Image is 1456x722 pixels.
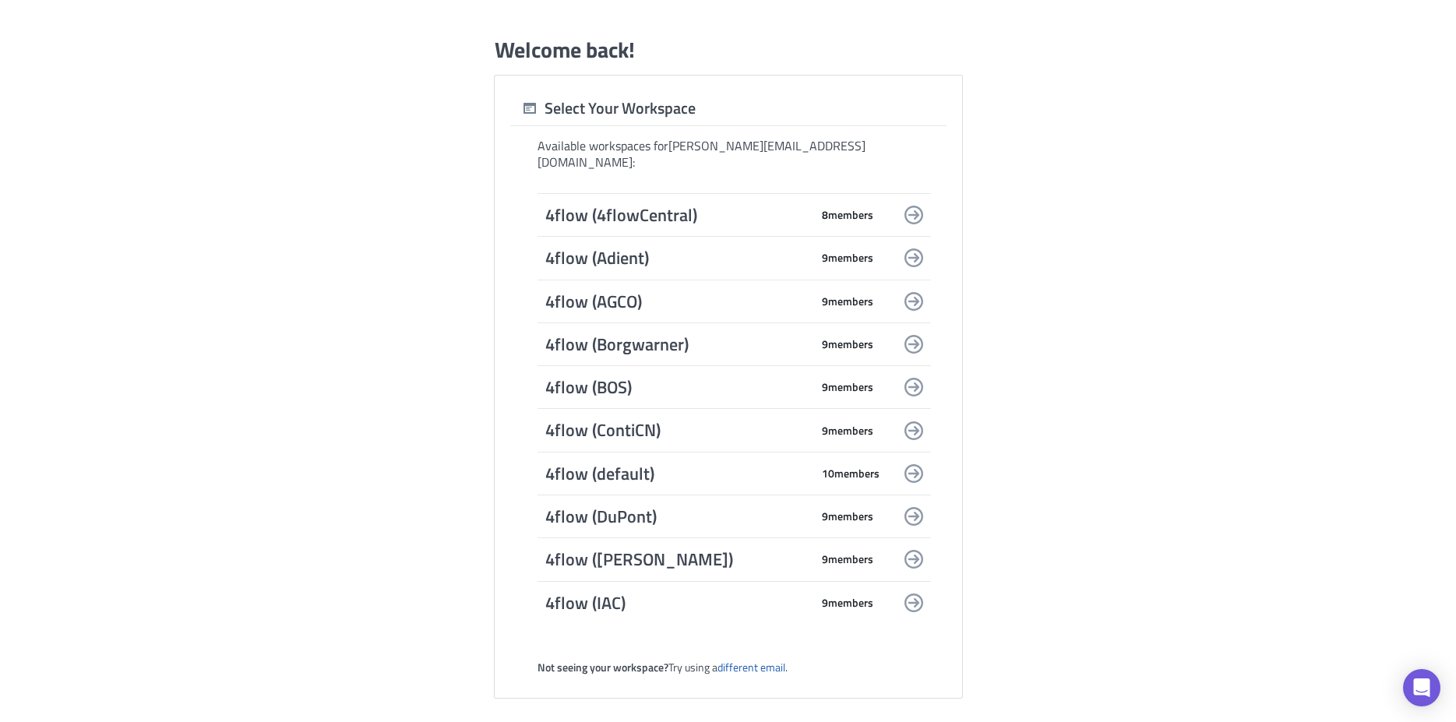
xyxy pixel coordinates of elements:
[545,463,810,484] span: 4flow (default)
[510,98,696,118] div: Select Your Workspace
[545,204,810,226] span: 4flow (4flowCentral)
[538,138,931,170] div: Available workspaces for [PERSON_NAME][EMAIL_ADDRESS][DOMAIN_NAME] :
[822,208,873,222] span: 8 member s
[822,552,873,566] span: 9 member s
[822,596,873,610] span: 9 member s
[545,592,810,614] span: 4flow (IAC)
[822,467,880,481] span: 10 member s
[538,660,931,674] div: Try using a .
[545,291,810,312] span: 4flow (AGCO)
[545,419,810,441] span: 4flow (ContiCN)
[822,380,873,394] span: 9 member s
[822,509,873,523] span: 9 member s
[822,294,873,308] span: 9 member s
[822,424,873,438] span: 9 member s
[822,337,873,351] span: 9 member s
[545,548,810,570] span: 4flow ([PERSON_NAME])
[545,505,810,527] span: 4flow (DuPont)
[717,659,785,675] a: different email
[1403,669,1440,706] div: Open Intercom Messenger
[538,659,668,675] strong: Not seeing your workspace?
[495,36,635,64] h1: Welcome back!
[822,251,873,265] span: 9 member s
[545,376,810,398] span: 4flow (BOS)
[545,247,810,269] span: 4flow (Adient)
[545,333,810,355] span: 4flow (Borgwarner)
